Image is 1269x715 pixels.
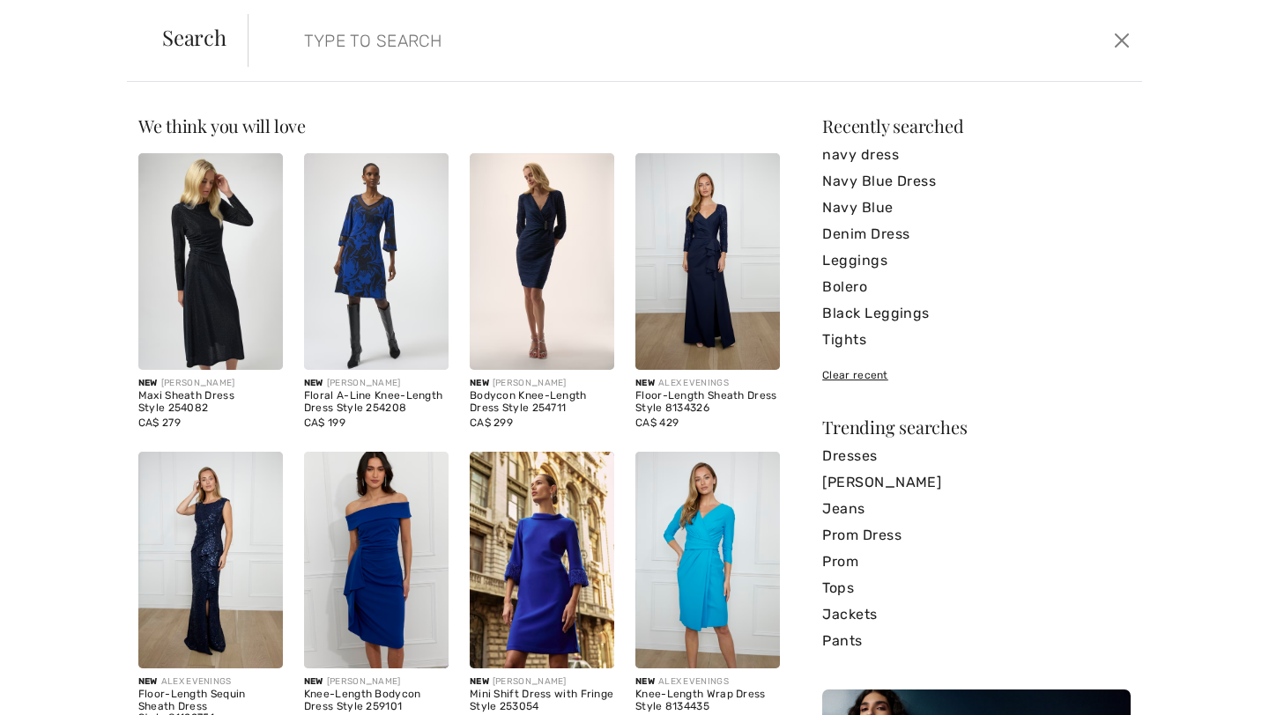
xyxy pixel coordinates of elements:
div: Maxi Sheath Dress Style 254082 [138,390,283,415]
span: Help [41,12,77,28]
div: [PERSON_NAME] [470,675,614,689]
div: Bodycon Knee-Length Dress Style 254711 [470,390,614,415]
div: Floor-Length Sheath Dress Style 8134326 [635,390,780,415]
div: Knee-Length Wrap Dress Style 8134435 [635,689,780,713]
a: Tights [822,327,1131,353]
div: [PERSON_NAME] [304,377,449,390]
span: New [304,676,323,687]
img: Floral A-Line Knee-Length Dress Style 254208. Black/Royal Sapphire [304,153,449,370]
a: Navy Blue Dress [822,168,1131,195]
div: Clear recent [822,367,1131,383]
div: Trending searches [822,418,1131,436]
a: Navy Blue [822,195,1131,221]
div: Knee-Length Bodycon Dress Style 259101 [304,689,449,713]
span: New [470,676,489,687]
a: Black Leggings [822,300,1131,327]
a: Denim Dress [822,221,1131,247]
span: CA$ 279 [138,416,181,429]
div: ALEX EVENINGS [635,377,780,390]
span: New [635,378,655,388]
span: New [138,676,158,687]
span: Search [162,26,226,48]
div: ALEX EVENINGS [635,675,780,689]
a: Leggings [822,247,1131,274]
div: Recently searched [822,117,1131,135]
img: Maxi Sheath Dress Style 254082. Royal Sapphire 163 [138,153,283,370]
span: New [304,378,323,388]
a: Prom [822,549,1131,575]
span: New [470,378,489,388]
a: Jackets [822,601,1131,628]
span: New [635,676,655,687]
button: Close [1109,26,1135,55]
a: Prom Dress [822,522,1131,549]
img: Knee-Length Bodycon Dress Style 259101. Royal [304,452,449,668]
div: ALEX EVENINGS [138,675,283,689]
span: CA$ 299 [470,416,513,429]
img: Knee-Length Wrap Dress Style 8134435. Capri blue [635,452,780,668]
a: navy dress [822,142,1131,168]
span: CA$ 429 [635,416,679,429]
img: Bodycon Knee-Length Dress Style 254711. Midnight Blue [470,153,614,370]
span: CA$ 199 [304,416,345,429]
a: Pants [822,628,1131,654]
div: [PERSON_NAME] [304,675,449,689]
input: TYPE TO SEARCH [291,14,904,67]
img: Mini Shift Dress with Fringe Style 253054. Midnight Blue [470,452,614,668]
a: Tops [822,575,1131,601]
div: Floral A-Line Knee-Length Dress Style 254208 [304,390,449,415]
div: [PERSON_NAME] [470,377,614,390]
a: [PERSON_NAME] [822,469,1131,496]
a: Jeans [822,496,1131,522]
span: We think you will love [138,114,306,137]
img: Floor-Length Sheath Dress Style 8134326. Navy [635,153,780,370]
a: Bolero [822,274,1131,300]
div: [PERSON_NAME] [138,377,283,390]
span: New [138,378,158,388]
a: Dresses [822,443,1131,469]
img: Floor-Length Sequin Sheath Dress Style 81122751. Navy [138,452,283,668]
div: Mini Shift Dress with Fringe Style 253054 [470,689,614,713]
